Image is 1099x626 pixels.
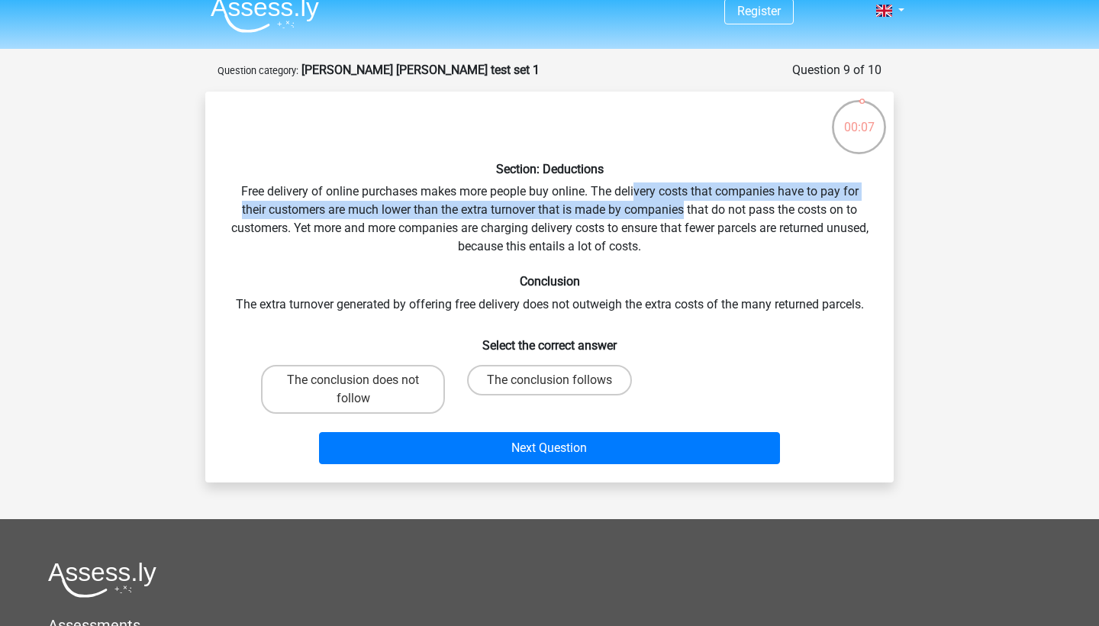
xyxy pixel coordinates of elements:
label: The conclusion does not follow [261,365,445,414]
img: Assessly logo [48,562,156,598]
div: 00:07 [830,98,888,137]
small: Question category: [218,65,298,76]
div: Free delivery of online purchases makes more people buy online. The delivery costs that companies... [211,104,888,470]
button: Next Question [319,432,781,464]
h6: Section: Deductions [230,162,869,176]
h6: Conclusion [230,274,869,289]
h6: Select the correct answer [230,326,869,353]
strong: [PERSON_NAME] [PERSON_NAME] test set 1 [301,63,540,77]
div: Question 9 of 10 [792,61,881,79]
label: The conclusion follows [467,365,632,395]
a: Register [737,4,781,18]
